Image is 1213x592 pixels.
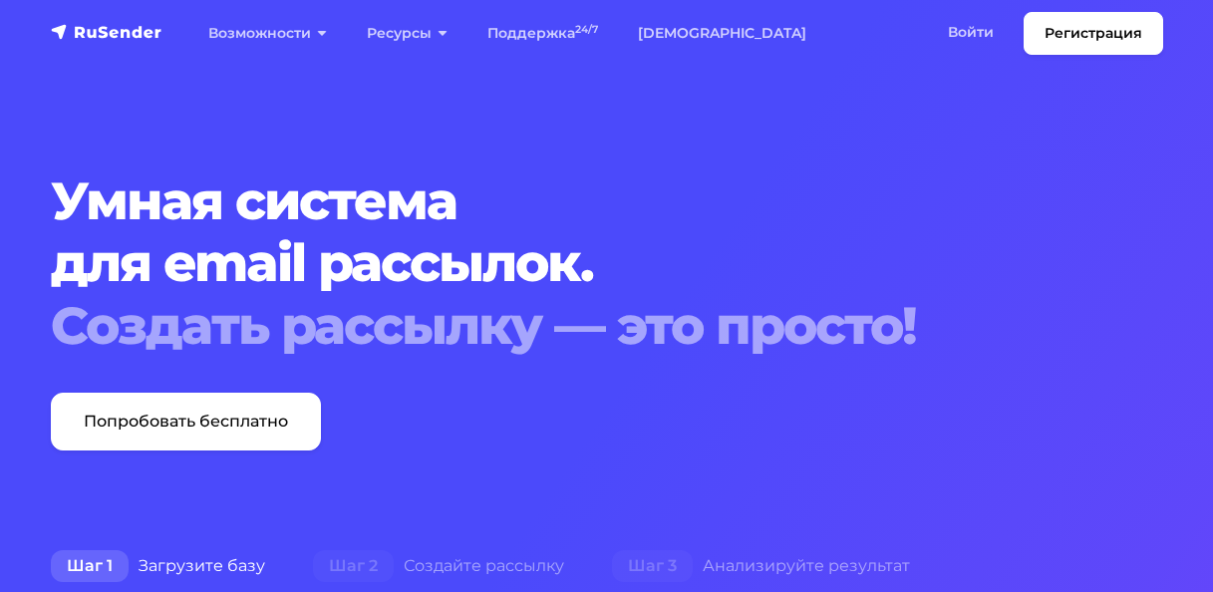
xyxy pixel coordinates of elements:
[27,546,289,586] div: Загрузите базу
[51,295,1163,357] div: Создать рассылку — это просто!
[928,12,1014,53] a: Войти
[289,546,588,586] div: Создайте рассылку
[313,550,394,582] span: Шаг 2
[188,13,347,54] a: Возможности
[618,13,826,54] a: [DEMOGRAPHIC_DATA]
[575,23,598,36] sup: 24/7
[51,170,1163,357] h1: Умная система для email рассылок.
[1024,12,1163,55] a: Регистрация
[347,13,467,54] a: Ресурсы
[51,550,129,582] span: Шаг 1
[588,546,934,586] div: Анализируйте результат
[612,550,693,582] span: Шаг 3
[51,22,162,42] img: RuSender
[51,393,321,450] a: Попробовать бесплатно
[467,13,618,54] a: Поддержка24/7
